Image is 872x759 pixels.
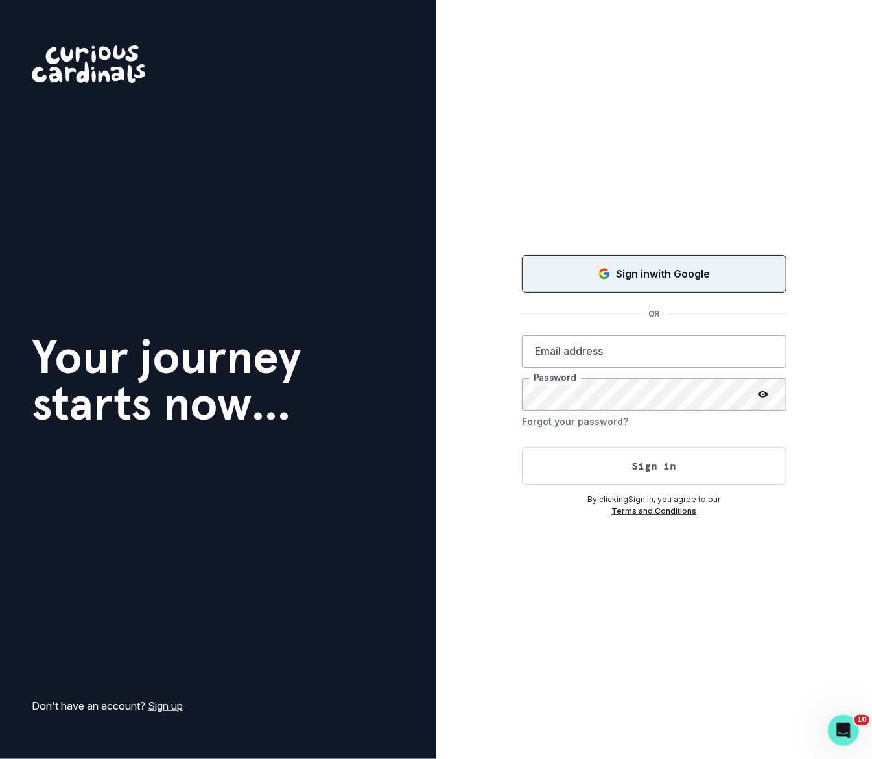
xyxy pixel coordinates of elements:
[32,698,183,714] p: Don't have an account?
[828,715,859,746] iframe: Intercom live chat
[522,447,786,485] button: Sign in
[854,715,869,725] span: 10
[522,255,786,293] button: Sign in with Google (GSuite)
[148,699,183,712] a: Sign up
[522,411,628,431] button: Forgot your password?
[616,266,710,282] p: Sign in with Google
[32,333,301,427] h1: Your journey starts now...
[522,494,786,505] p: By clicking Sign In , you agree to our
[641,308,668,320] p: OR
[611,506,696,516] a: Terms and Conditions
[32,45,145,83] img: Curious Cardinals Logo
